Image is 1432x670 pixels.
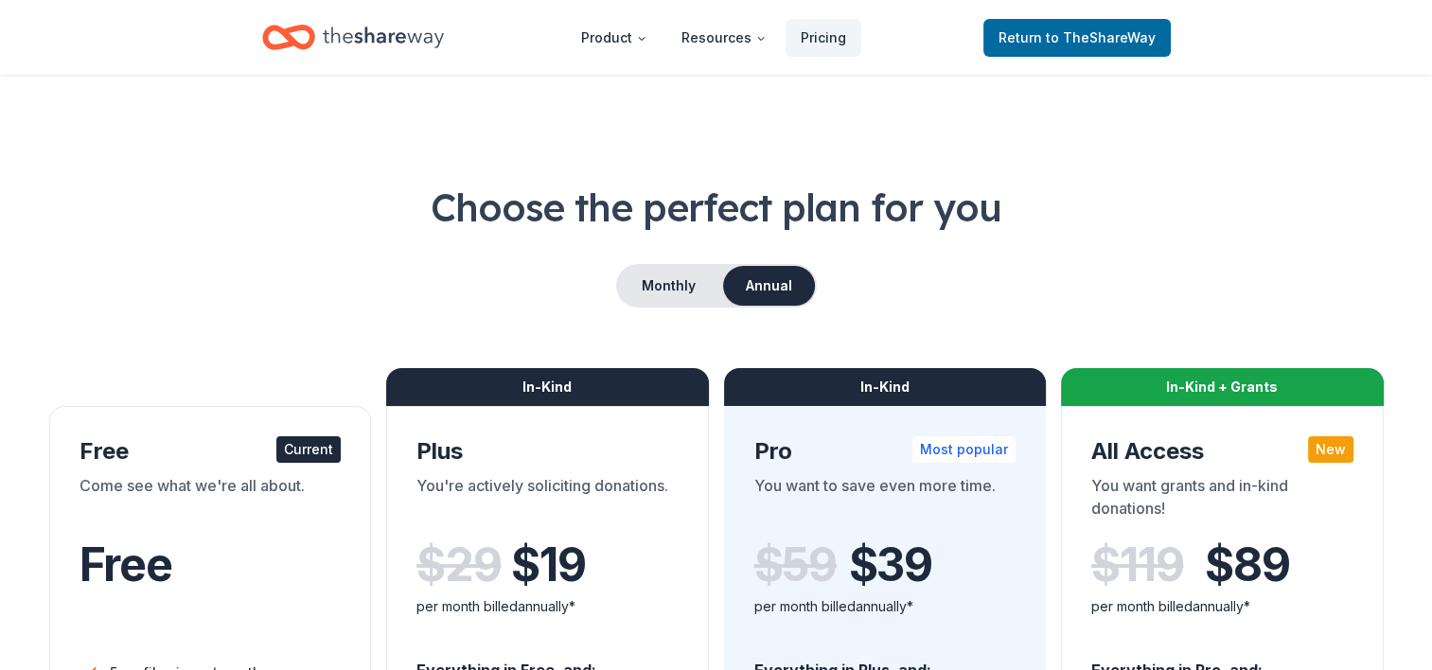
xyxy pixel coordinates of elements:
[416,474,679,527] div: You're actively soliciting donations.
[80,436,342,467] div: Free
[566,19,663,57] button: Product
[80,537,172,592] span: Free
[416,595,679,618] div: per month billed annually*
[416,436,679,467] div: Plus
[786,19,861,57] a: Pricing
[511,538,585,591] span: $ 19
[983,19,1171,57] a: Returnto TheShareWay
[666,19,782,57] button: Resources
[80,474,342,527] div: Come see what we're all about.
[1046,29,1156,45] span: to TheShareWay
[999,26,1156,49] span: Return
[1091,474,1353,527] div: You want grants and in-kind donations!
[754,474,1017,527] div: You want to save even more time.
[276,436,341,463] div: Current
[754,595,1017,618] div: per month billed annually*
[1061,368,1384,406] div: In-Kind + Grants
[754,436,1017,467] div: Pro
[849,538,932,591] span: $ 39
[724,368,1047,406] div: In-Kind
[1091,595,1353,618] div: per month billed annually*
[45,181,1387,234] h1: Choose the perfect plan for you
[386,368,709,406] div: In-Kind
[1205,538,1289,591] span: $ 89
[262,15,444,60] a: Home
[723,266,815,306] button: Annual
[1091,436,1353,467] div: All Access
[1308,436,1353,463] div: New
[618,266,719,306] button: Monthly
[912,436,1016,463] div: Most popular
[566,15,861,60] nav: Main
